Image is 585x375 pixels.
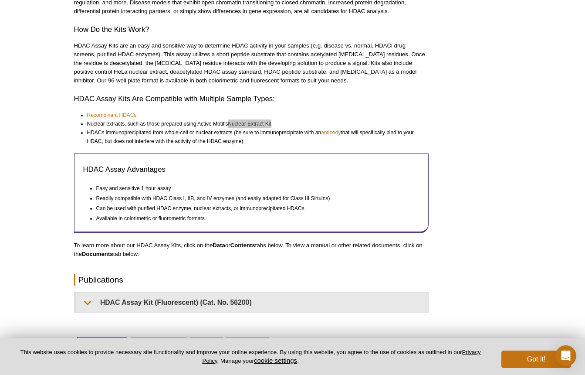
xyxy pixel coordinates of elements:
[190,337,222,355] a: Data
[74,41,429,85] p: HDAC Assay Kits are an easy and sensitive way to determine HDAC activity in your samples (e.g. di...
[74,94,429,104] h2: HDAC Assay Kits Are Compatible with Multiple Sample Types:
[96,203,412,213] li: Can be used with purified HDAC enzyme, nuclear extracts, or immunoprecipitated HDACs
[230,242,255,249] strong: Contents
[76,293,428,312] summary: HDAC Assay Kit (Fluorescent) (Cat. No. 56200)
[83,164,419,175] h3: HDAC Assay Advantages
[87,128,421,146] li: HDACs immunoprecipitated from whole-cell or nuclear extracts (be sure to immunoprecipitate with a...
[14,348,487,365] p: This website uses cookies to provide necessary site functionality and improve your online experie...
[131,337,186,355] a: Documents (7)
[501,351,571,368] button: Got it!
[74,274,429,286] h2: Publications
[254,357,297,364] button: cookie settings
[74,241,429,259] p: To learn more about our HDAC Assay Kits, click on the or tabs below. To view a manual or other re...
[321,128,341,137] a: antibody
[96,193,412,203] li: Readily compatible with HDAC Class I, IIB, and IV enzymes (and easily adapted for Class III Sirtu...
[555,345,576,366] div: Open Intercom Messenger
[74,24,429,35] h2: How Do the Kits Work?
[87,111,137,119] a: Recombinant HDACs
[226,337,268,355] a: Contents
[96,213,412,223] li: Available in colorimetric or fluorometric formats
[213,242,225,249] strong: Data
[228,119,271,128] a: Nuclear Extract Kit
[96,181,412,193] li: Easy and sensitive 1 hour assay
[78,337,127,355] a: Products (2)
[82,251,113,257] strong: Documents
[87,119,421,128] li: Nuclear extracts, such as those prepared using Active Motif's
[202,349,480,364] a: Privacy Policy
